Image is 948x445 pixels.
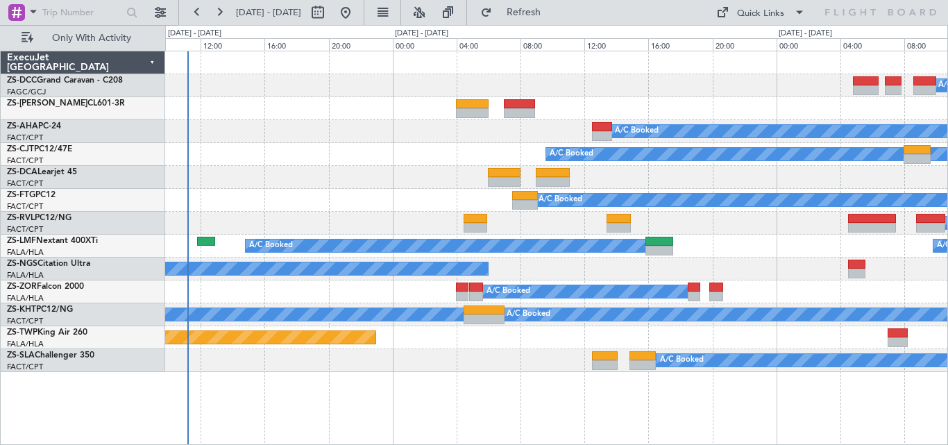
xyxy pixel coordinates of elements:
[264,38,328,51] div: 16:00
[7,122,61,131] a: ZS-AHAPC-24
[7,201,43,212] a: FACT/CPT
[7,305,73,314] a: ZS-KHTPC12/NG
[7,168,37,176] span: ZS-DCA
[329,38,393,51] div: 20:00
[615,121,659,142] div: A/C Booked
[7,260,90,268] a: ZS-NGSCitation Ultra
[7,224,43,235] a: FACT/CPT
[7,328,37,337] span: ZS-TWP
[249,235,293,256] div: A/C Booked
[709,1,812,24] button: Quick Links
[486,281,530,302] div: A/C Booked
[7,191,35,199] span: ZS-FTG
[7,214,71,222] a: ZS-RVLPC12/NG
[7,283,37,291] span: ZS-ZOR
[779,28,832,40] div: [DATE] - [DATE]
[7,270,44,280] a: FALA/HLA
[777,38,840,51] div: 00:00
[457,38,520,51] div: 04:00
[7,133,43,143] a: FACT/CPT
[7,305,36,314] span: ZS-KHT
[7,237,36,245] span: ZS-LMF
[7,351,94,360] a: ZS-SLAChallenger 350
[507,304,550,325] div: A/C Booked
[7,145,34,153] span: ZS-CJT
[7,247,44,258] a: FALA/HLA
[7,156,43,166] a: FACT/CPT
[395,28,448,40] div: [DATE] - [DATE]
[7,237,98,245] a: ZS-LMFNextant 400XTi
[36,33,146,43] span: Only With Activity
[7,99,125,108] a: ZS-[PERSON_NAME]CL601-3R
[713,38,777,51] div: 20:00
[7,99,87,108] span: ZS-[PERSON_NAME]
[7,76,123,85] a: ZS-DCCGrand Caravan - C208
[15,27,151,49] button: Only With Activity
[7,191,56,199] a: ZS-FTGPC12
[236,6,301,19] span: [DATE] - [DATE]
[474,1,557,24] button: Refresh
[7,76,37,85] span: ZS-DCC
[7,362,43,372] a: FACT/CPT
[7,339,44,349] a: FALA/HLA
[660,350,704,371] div: A/C Booked
[137,38,201,51] div: 08:00
[584,38,648,51] div: 12:00
[7,122,38,131] span: ZS-AHA
[7,351,35,360] span: ZS-SLA
[495,8,553,17] span: Refresh
[168,28,221,40] div: [DATE] - [DATE]
[7,260,37,268] span: ZS-NGS
[7,283,84,291] a: ZS-ZORFalcon 2000
[7,178,43,189] a: FACT/CPT
[550,144,593,165] div: A/C Booked
[7,145,72,153] a: ZS-CJTPC12/47E
[737,7,784,21] div: Quick Links
[7,328,87,337] a: ZS-TWPKing Air 260
[7,293,44,303] a: FALA/HLA
[7,87,46,97] a: FAGC/GCJ
[201,38,264,51] div: 12:00
[539,190,582,210] div: A/C Booked
[840,38,904,51] div: 04:00
[648,38,712,51] div: 16:00
[7,214,35,222] span: ZS-RVL
[393,38,457,51] div: 00:00
[7,168,77,176] a: ZS-DCALearjet 45
[7,316,43,326] a: FACT/CPT
[520,38,584,51] div: 08:00
[42,2,122,23] input: Trip Number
